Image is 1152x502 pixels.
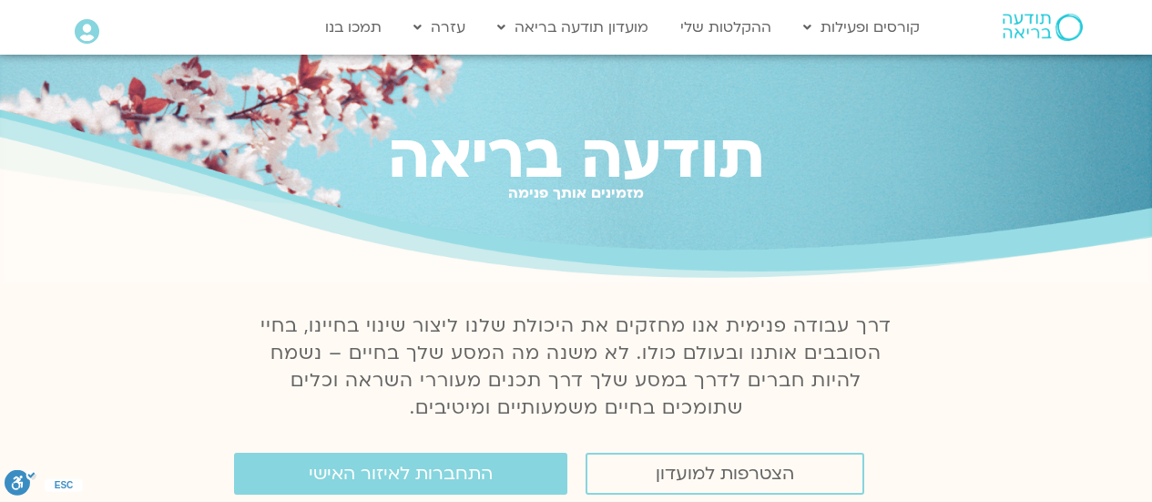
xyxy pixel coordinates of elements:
[316,10,391,45] a: תמכו בנו
[671,10,780,45] a: ההקלטות שלי
[234,453,567,495] a: התחברות לאיזור האישי
[1003,14,1083,41] img: תודעה בריאה
[309,464,493,484] span: התחברות לאיזור האישי
[404,10,474,45] a: עזרה
[488,10,658,45] a: מועדון תודעה בריאה
[250,312,902,422] p: דרך עבודה פנימית אנו מחזקים את היכולת שלנו ליצור שינוי בחיינו, בחיי הסובבים אותנו ובעולם כולו. לא...
[656,464,794,484] span: הצטרפות למועדון
[794,10,929,45] a: קורסים ופעילות
[586,453,864,495] a: הצטרפות למועדון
